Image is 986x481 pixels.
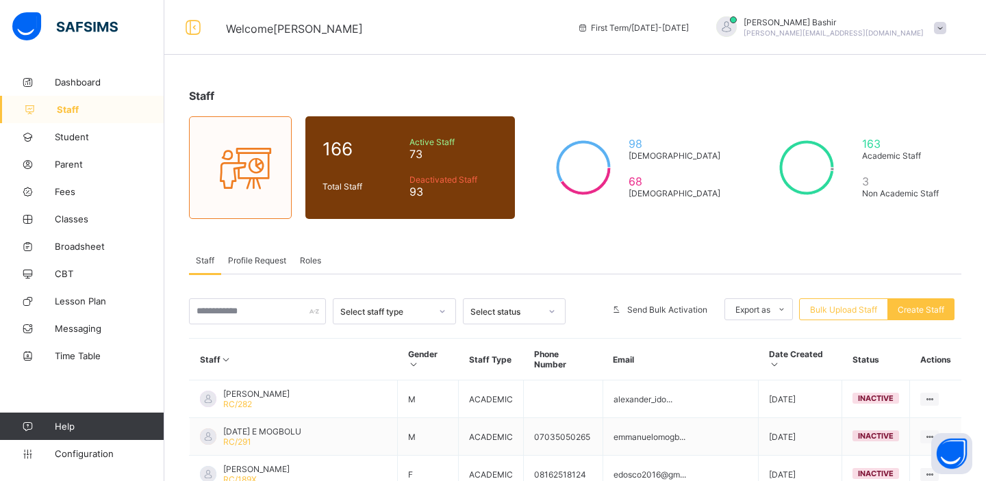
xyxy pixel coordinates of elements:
[759,339,842,380] th: Date Created
[409,137,498,147] span: Active Staff
[629,151,721,161] span: [DEMOGRAPHIC_DATA]
[223,389,290,399] span: [PERSON_NAME]
[398,380,459,418] td: M
[470,307,540,317] div: Select status
[223,426,301,437] span: [DATE] E MOGBOLU
[759,380,842,418] td: [DATE]
[55,350,164,361] span: Time Table
[196,255,214,265] span: Staff
[223,399,252,409] span: RC/282
[627,304,707,315] span: Send Bulk Activation
[910,339,961,380] th: Actions
[228,255,286,265] span: Profile Request
[931,433,972,474] button: Open asap
[220,354,232,365] i: Sort in Ascending Order
[55,159,164,170] span: Parent
[223,464,290,474] span: [PERSON_NAME]
[55,77,164,88] span: Dashboard
[55,421,164,432] span: Help
[524,418,603,456] td: 07035050265
[189,89,214,103] span: Staff
[842,339,910,380] th: Status
[55,131,164,142] span: Student
[629,174,721,188] span: 68
[858,393,894,403] span: inactive
[629,137,721,151] span: 98
[810,304,877,315] span: Bulk Upload Staff
[858,431,894,441] span: inactive
[459,380,524,418] td: ACADEMIC
[12,12,118,41] img: safsims
[408,359,420,369] i: Sort in Ascending Order
[898,304,944,315] span: Create Staff
[603,418,758,456] td: emmanuelomogb...
[55,448,164,459] span: Configuration
[759,418,842,456] td: [DATE]
[409,185,498,198] span: 93
[57,104,164,115] span: Staff
[190,339,398,380] th: Staff
[55,241,164,252] span: Broadsheet
[862,151,944,161] span: Academic Staff
[459,418,524,456] td: ACADEMIC
[300,255,321,265] span: Roles
[858,469,894,478] span: inactive
[319,178,406,195] div: Total Staff
[409,174,498,185] span: Deactivated Staff
[409,147,498,161] span: 73
[577,23,689,33] span: session/term information
[629,188,721,198] span: [DEMOGRAPHIC_DATA]
[862,174,944,188] span: 3
[735,304,770,315] span: Export as
[703,16,953,39] div: HamidBashir
[744,17,924,27] span: [PERSON_NAME] Bashir
[459,339,524,380] th: Staff Type
[223,437,251,447] span: RC/291
[55,213,164,224] span: Classes
[862,188,944,198] span: Non Academic Staff
[323,138,403,159] span: 166
[398,339,459,380] th: Gender
[862,137,944,151] span: 163
[55,296,164,307] span: Lesson Plan
[603,339,758,380] th: Email
[55,186,164,197] span: Fees
[603,380,758,418] td: alexander_ido...
[226,22,363,36] span: Welcome [PERSON_NAME]
[398,418,459,456] td: M
[744,29,924,37] span: [PERSON_NAME][EMAIL_ADDRESS][DOMAIN_NAME]
[55,268,164,279] span: CBT
[340,307,431,317] div: Select staff type
[524,339,603,380] th: Phone Number
[55,323,164,334] span: Messaging
[769,359,781,369] i: Sort in Ascending Order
